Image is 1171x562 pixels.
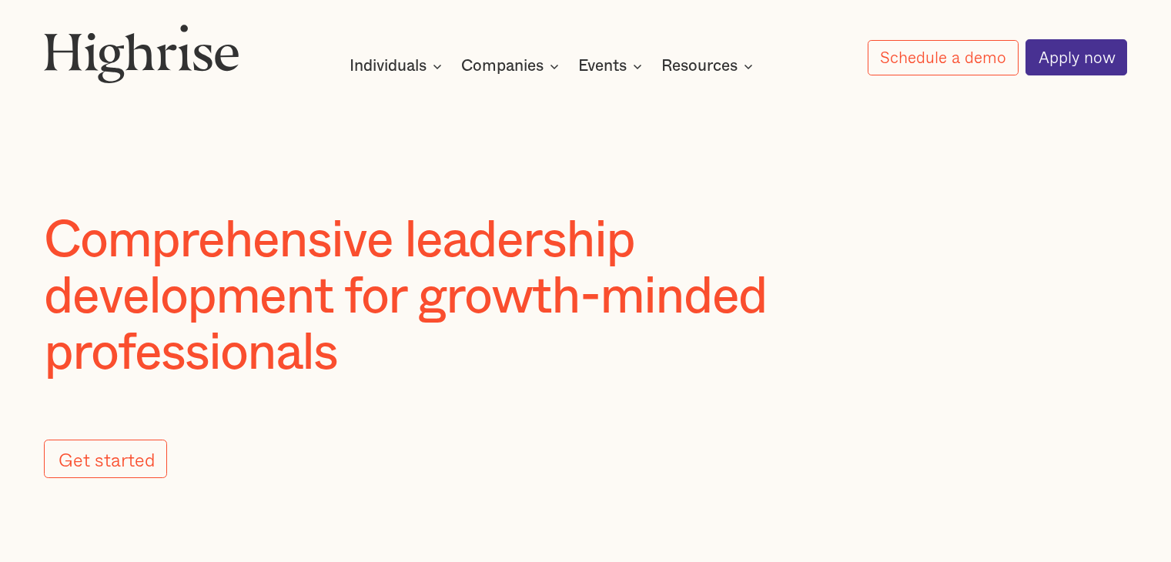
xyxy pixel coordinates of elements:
a: Apply now [1025,39,1127,75]
h1: Comprehensive leadership development for growth-minded professionals [44,212,835,382]
div: Events [578,57,627,75]
div: Individuals [350,57,447,75]
div: Companies [461,57,564,75]
a: Schedule a demo [868,40,1019,75]
img: Highrise logo [44,24,239,83]
a: Get started [44,440,167,478]
div: Resources [661,57,758,75]
div: Companies [461,57,544,75]
div: Individuals [350,57,427,75]
div: Resources [661,57,738,75]
div: Events [578,57,647,75]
